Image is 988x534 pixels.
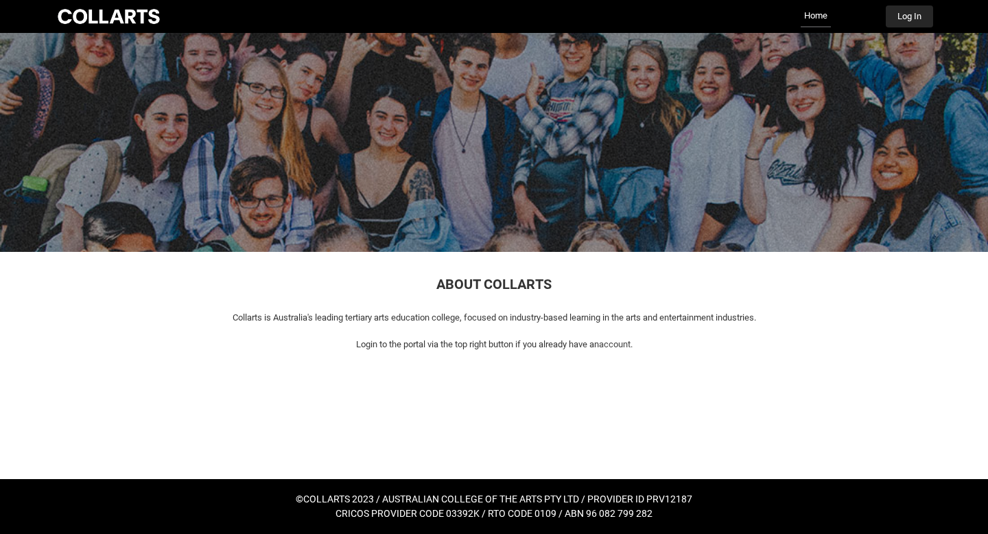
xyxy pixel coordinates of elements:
p: Collarts is Australia's leading tertiary arts education college, focused on industry-based learni... [63,311,925,325]
button: Log In [886,5,933,27]
a: Home [801,5,831,27]
span: ABOUT COLLARTS [436,276,552,292]
p: Login to the portal via the top right button if you already have an [63,338,925,351]
span: account. [599,339,633,349]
